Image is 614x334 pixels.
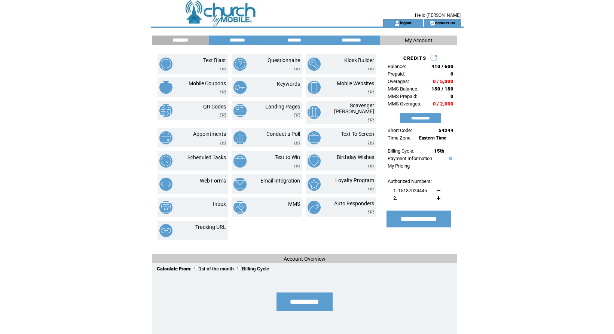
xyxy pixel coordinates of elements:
[393,195,397,201] span: 2.
[308,58,321,71] img: kiosk-builder.png
[388,101,421,107] span: MMS Overages:
[388,86,418,92] span: MMS Balance:
[275,154,300,160] a: Text to Win
[294,67,300,71] img: video.png
[233,178,247,191] img: email-integration.png
[233,104,247,117] img: landing-pages.png
[159,104,172,117] img: qr-codes.png
[189,80,226,86] a: Mobile Coupons
[431,64,453,69] span: 410 / 600
[368,164,374,168] img: video.png
[388,64,406,69] span: Balance:
[388,71,405,77] span: Prepaid:
[368,118,374,122] img: video.png
[415,13,461,18] span: Hello [PERSON_NAME]
[194,266,199,270] input: 1st of the month
[237,266,242,270] input: Billing Cycle
[260,178,300,184] a: Email Integration
[284,256,326,262] span: Account Overview
[308,178,321,191] img: loyalty-program.png
[368,141,374,145] img: video.png
[394,20,400,26] img: account_icon.gif
[308,154,321,168] img: birthday-wishes.png
[447,157,452,160] img: help.gif
[337,80,374,86] a: Mobile Websites
[266,131,300,137] a: Conduct a Poll
[213,201,226,207] a: Inbox
[233,81,247,94] img: keywords.png
[368,210,374,214] img: video.png
[450,71,453,77] span: 0
[308,106,321,119] img: scavenger-hunt.png
[450,94,453,99] span: 0
[308,201,321,214] img: auto-responders.png
[159,131,172,144] img: appointments.png
[157,266,192,272] span: Calculate From:
[277,81,300,87] a: Keywords
[434,148,444,154] span: 15th
[159,178,172,191] img: web-forms.png
[388,79,409,84] span: Overages:
[308,131,321,144] img: text-to-screen.png
[435,20,455,25] a: contact us
[431,86,453,92] span: 150 / 150
[368,67,374,71] img: video.png
[159,81,172,94] img: mobile-coupons.png
[294,141,300,145] img: video.png
[233,154,247,168] img: text-to-win.png
[400,20,412,25] a: logout
[187,154,226,160] a: Scheduled Tasks
[344,57,374,63] a: Kiosk Builder
[388,135,412,141] span: Time Zone:
[265,104,300,110] a: Landing Pages
[337,154,374,160] a: Birthday Wishes
[388,148,414,154] span: Billing Cycle:
[195,224,226,230] a: Tracking URL
[368,90,374,94] img: video.png
[368,187,374,191] img: video.png
[341,131,374,137] a: Text To Screen
[430,20,435,26] img: contact_us_icon.gif
[388,163,410,169] a: My Pricing
[203,57,226,63] a: Text Blast
[334,200,374,206] a: Auto Responders
[419,135,446,141] span: Eastern Time
[268,57,300,63] a: Questionnaire
[288,201,300,207] a: MMS
[334,102,374,114] a: Scavenger [PERSON_NAME]
[220,141,226,145] img: video.png
[203,104,226,110] a: QR Codes
[403,55,426,61] span: CREDITS
[220,90,226,94] img: video.png
[405,37,433,43] span: My Account
[233,201,247,214] img: mms.png
[388,156,432,161] a: Payment Information
[439,128,453,133] span: 54244
[388,128,412,133] span: Short Code:
[159,58,172,71] img: text-blast.png
[294,113,300,117] img: video.png
[200,178,226,184] a: Web Forms
[335,177,374,183] a: Loyalty Program
[388,94,417,99] span: MMS Prepaid:
[220,113,226,117] img: video.png
[193,131,226,137] a: Appointments
[308,81,321,94] img: mobile-websites.png
[159,154,172,168] img: scheduled-tasks.png
[433,79,453,84] span: 0 / 5,000
[233,58,247,71] img: questionnaire.png
[393,188,427,193] span: 1. 15137024445
[294,164,300,168] img: video.png
[237,266,269,272] label: Billing Cycle
[220,67,226,71] img: video.png
[194,266,234,272] label: 1st of the month
[159,224,172,237] img: tracking-url.png
[388,178,432,184] span: Authorized Numbers:
[433,101,453,107] span: 0 / 2,000
[159,201,172,214] img: inbox.png
[233,131,247,144] img: conduct-a-poll.png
